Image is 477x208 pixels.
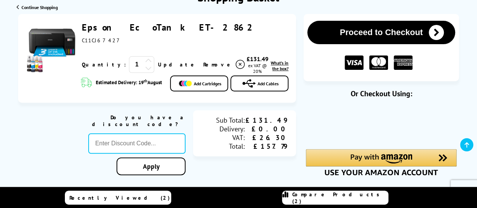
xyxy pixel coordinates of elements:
div: Amazon Pay - Use your Amazon account [306,149,457,176]
span: Continue Shopping [21,5,58,10]
div: £131.49 [245,116,288,125]
a: Recently Viewed (2) [65,191,171,205]
div: Delivery: [201,125,244,133]
img: VISA [345,55,364,70]
a: lnk_inthebox [269,60,288,71]
span: ex VAT @ 20% [248,63,267,74]
div: Sub Total: [201,116,244,125]
a: Delete item from your basket [203,59,245,70]
sup: th [144,78,147,83]
a: Update [158,61,197,68]
img: American Express [394,55,413,70]
span: What's in the box? [271,60,288,71]
span: Add Cartridges [194,81,221,86]
span: Estimated Delivery: 19 August [96,78,162,89]
div: VAT: [201,133,244,142]
a: Continue Shopping [17,5,58,10]
span: Remove [203,61,233,68]
img: MASTER CARD [369,55,388,70]
div: £157.79 [245,142,288,151]
div: Total: [201,142,244,151]
span: Recently Viewed (2) [69,194,170,201]
div: Do you have a discount code? [88,114,186,128]
a: Compare Products (2) [282,191,388,205]
div: £131.49 [245,55,269,63]
img: Epson EcoTank ET-2862 [26,22,78,74]
a: Epson EcoTank ET-2862 [82,22,258,33]
span: C11CJ67427 [82,37,122,44]
span: Compare Products (2) [292,191,388,205]
iframe: PayPal [306,111,457,136]
a: Apply [117,157,186,175]
div: £26.30 [245,133,288,142]
div: £0.00 [245,125,288,133]
span: Add Cables [258,81,279,86]
div: Or Checkout Using: [304,89,459,99]
span: Quantity: [82,61,126,68]
img: Add Cartridges [179,80,192,86]
button: Proceed to Checkout [307,21,455,44]
input: Enter Discount Code... [88,133,186,154]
